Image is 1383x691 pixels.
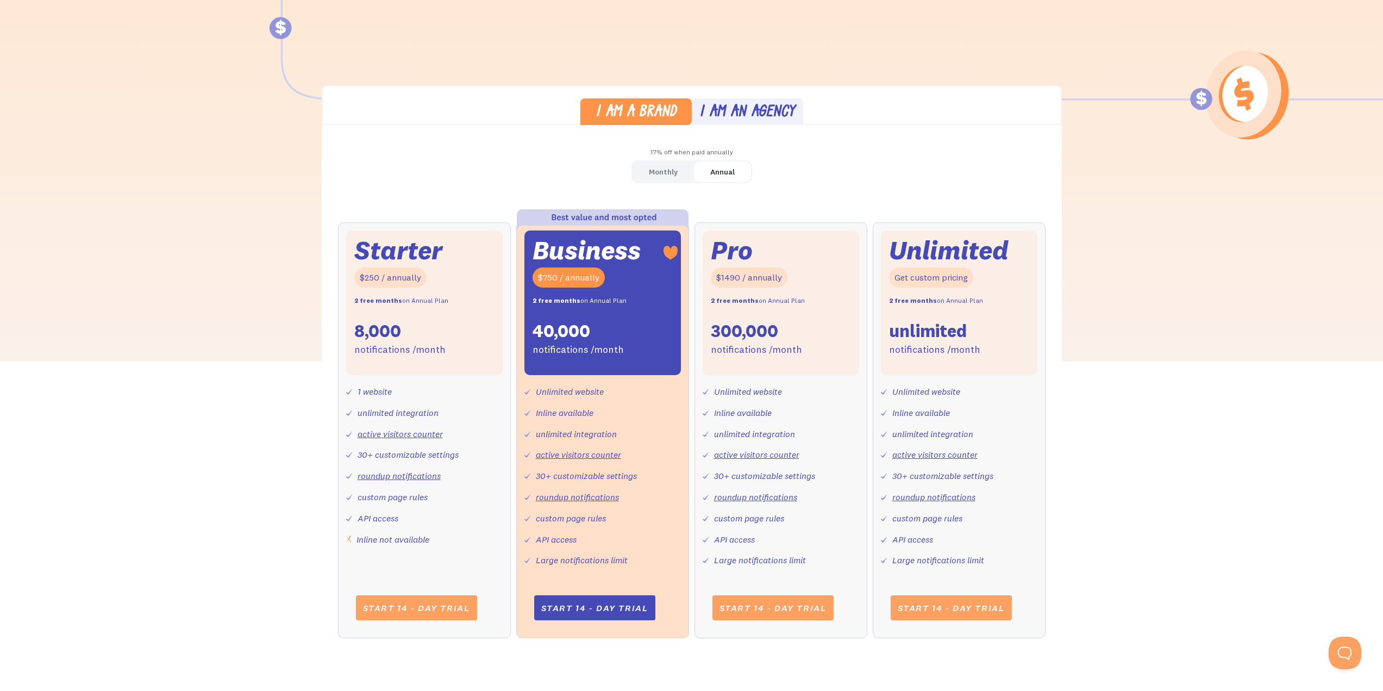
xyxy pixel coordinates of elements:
[714,491,797,502] a: roundup notifications
[889,320,967,343] div: unlimited
[892,468,993,484] div: 30+ customizable settings
[322,145,1062,160] div: 17% off when paid annually
[536,405,593,421] div: Inline available
[533,239,641,262] div: Business
[533,293,627,309] div: on Annual Plan
[889,293,983,309] div: on Annual Plan
[891,595,1012,620] a: Start 14 - day trial
[714,449,799,460] a: active visitors counter
[534,595,655,620] a: Start 14 - day trial
[533,296,580,304] strong: 2 free months
[699,105,795,121] div: I am an agency
[358,384,392,400] div: 1 website
[358,405,439,421] div: unlimited integration
[533,342,624,358] div: notifications /month
[536,552,628,568] div: Large notifications limit
[536,511,606,526] div: custom page rules
[354,239,442,262] div: Starter
[711,293,805,309] div: on Annual Plan
[714,384,782,400] div: Unlimited website
[356,532,429,547] div: Inline not available
[536,468,637,484] div: 30+ customizable settings
[596,105,677,121] div: I am a brand
[536,449,621,460] a: active visitors counter
[892,511,962,526] div: custom page rules
[354,320,401,343] div: 8,000
[358,470,441,481] a: roundup notifications
[712,595,834,620] a: Start 14 - day trial
[892,384,960,400] div: Unlimited website
[892,405,950,421] div: Inline available
[889,296,937,304] strong: 2 free months
[889,239,1009,262] div: Unlimited
[714,405,772,421] div: Inline available
[892,552,984,568] div: Large notifications limit
[889,342,980,358] div: notifications /month
[358,428,443,439] a: active visitors counter
[536,532,577,547] div: API access
[649,164,678,180] div: Monthly
[711,296,759,304] strong: 2 free months
[714,511,784,526] div: custom page rules
[536,384,604,400] div: Unlimited website
[892,491,975,502] a: roundup notifications
[714,468,815,484] div: 30+ customizable settings
[354,293,448,309] div: on Annual Plan
[358,489,428,505] div: custom page rules
[711,342,802,358] div: notifications /month
[356,595,477,620] a: Start 14 - day trial
[711,267,787,288] div: $1490 / annually
[892,449,978,460] a: active visitors counter
[1329,637,1361,669] iframe: Toggle Customer Support
[892,532,933,547] div: API access
[714,532,755,547] div: API access
[711,320,778,343] div: 300,000
[711,239,753,262] div: Pro
[889,267,973,288] div: Get custom pricing
[354,296,402,304] strong: 2 free months
[533,267,605,288] div: $750 / annually
[358,511,398,526] div: API access
[536,426,617,442] div: unlimited integration
[354,342,446,358] div: notifications /month
[714,426,795,442] div: unlimited integration
[714,552,806,568] div: Large notifications limit
[536,491,619,502] a: roundup notifications
[358,447,459,463] div: 30+ customizable settings
[710,164,735,180] div: Annual
[892,426,973,442] div: unlimited integration
[533,320,590,343] div: 40,000
[354,267,427,288] div: $250 / annually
